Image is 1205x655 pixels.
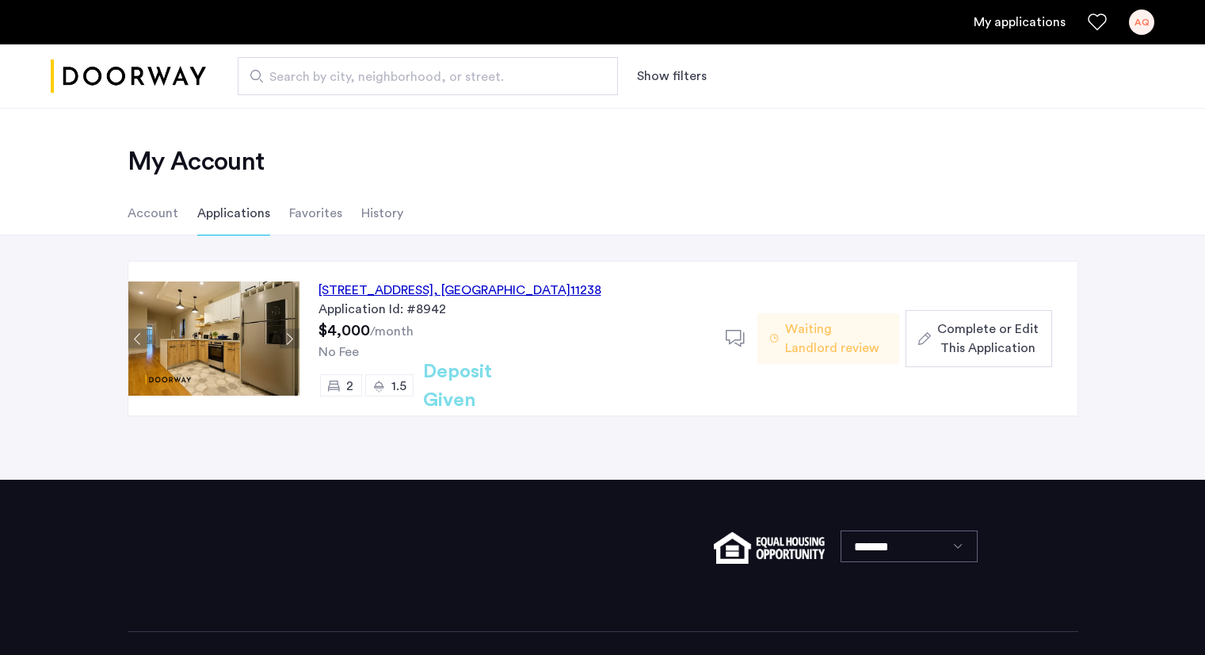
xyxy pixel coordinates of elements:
[269,67,574,86] span: Search by city, neighborhood, or street.
[238,57,618,95] input: Apartment Search
[197,191,270,236] li: Applications
[370,325,414,338] sub: /month
[318,323,370,339] span: $4,000
[280,329,299,349] button: Next apartment
[433,284,570,297] span: , [GEOGRAPHIC_DATA]
[361,191,403,236] li: History
[128,282,299,396] img: Apartment photo
[1129,10,1154,35] div: AQ
[906,310,1051,367] button: button
[637,67,707,86] button: Show or hide filters
[937,320,1039,358] span: Complete or Edit This Application
[841,531,978,562] select: Language select
[318,300,707,319] div: Application Id: #8942
[128,146,1078,178] h2: My Account
[423,358,549,415] h2: Deposit Given
[289,191,342,236] li: Favorites
[51,47,206,106] img: logo
[128,329,148,349] button: Previous apartment
[391,380,406,393] span: 1.5
[785,320,887,358] span: Waiting Landlord review
[974,13,1066,32] a: My application
[1138,592,1189,639] iframe: chat widget
[318,346,359,358] span: No Fee
[128,191,178,236] li: Account
[1088,13,1107,32] a: Favorites
[318,281,601,300] div: [STREET_ADDRESS] 11238
[51,47,206,106] a: Cazamio logo
[346,380,353,393] span: 2
[714,532,824,564] img: equal-housing.png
